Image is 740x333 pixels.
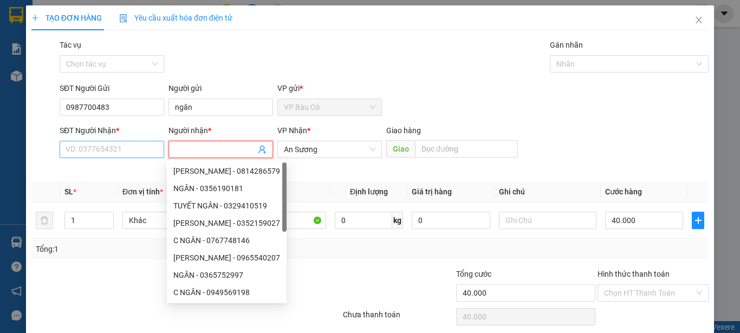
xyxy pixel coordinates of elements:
div: trí [105,35,216,48]
span: Cước hàng [605,187,642,196]
span: Giao hàng [386,126,421,135]
span: plus [692,216,704,225]
div: TUYẾT NGÂN - 0329410519 [173,200,280,212]
div: Tổng: 1 [36,243,287,255]
div: SĐT Người Nhận [60,125,164,136]
button: delete [36,212,53,229]
span: SL [64,187,73,196]
button: Close [684,5,714,36]
div: 0987034160 [9,35,97,50]
label: Tác vụ [60,41,81,49]
div: NGÂN - 0356190181 [167,180,287,197]
div: Tên không hợp lệ [168,159,273,172]
div: [PERSON_NAME] - 0352159027 [173,217,280,229]
div: KIM NGÂN - 0352159027 [167,214,287,232]
div: 0902487089 [105,48,216,63]
span: Khác [129,212,213,228]
span: An Sương [284,141,375,158]
div: Người nhận [168,125,273,136]
div: tâm [9,22,97,35]
span: close [694,16,703,24]
span: CR : [8,71,25,82]
th: Ghi chú [495,181,601,203]
div: VP [GEOGRAPHIC_DATA] [105,9,216,35]
span: Tổng cước [456,270,491,278]
input: Dọc đường [415,140,518,158]
span: Định lượng [350,187,388,196]
span: VP Bàu Cỏ [284,99,375,115]
div: C NGÂN - 0949569198 [167,284,287,301]
span: VP Nhận [277,126,307,135]
div: LÊ KIM NGÂN - 0814286579 [167,162,287,180]
div: C NGÂN - 0949569198 [173,286,280,298]
div: Chưa thanh toán [342,309,455,328]
div: TUYẾT NGÂN - 0329410519 [167,197,287,214]
span: Yêu cầu xuất hóa đơn điện tử [119,14,232,22]
div: NGÂN - 0365752997 [173,269,280,281]
div: C NGÂN - 0767748146 [173,234,280,246]
span: TẠO ĐƠN HÀNG [31,14,102,22]
input: 0 [412,212,490,229]
img: icon [119,14,128,23]
div: SĐT Người Gửi [60,82,164,94]
div: C NGÂN - 0767748146 [167,232,287,249]
div: NGÂN - 0365752997 [167,266,287,284]
div: Người gửi [168,82,273,94]
span: kg [392,212,403,229]
span: Đơn vị tính [122,187,163,196]
span: Giao [386,140,415,158]
span: Nhận: [105,10,130,22]
div: 300.000 [8,70,99,83]
div: [PERSON_NAME] - 0814286579 [173,165,280,177]
label: Hình thức thanh toán [598,270,670,278]
div: NGÂN - 0356190181 [173,182,280,194]
div: [PERSON_NAME] - 0965540207 [173,252,280,264]
button: plus [692,212,704,229]
label: Gán nhãn [550,41,583,49]
span: Giá trị hàng [412,187,452,196]
div: VP gửi [277,82,382,94]
div: VP Bàu Cỏ [9,9,97,22]
input: Ghi Chú [499,212,596,229]
span: Gửi: [9,10,26,22]
div: KIM NGÂN - 0965540207 [167,249,287,266]
span: plus [31,14,39,22]
span: user-add [258,145,267,154]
